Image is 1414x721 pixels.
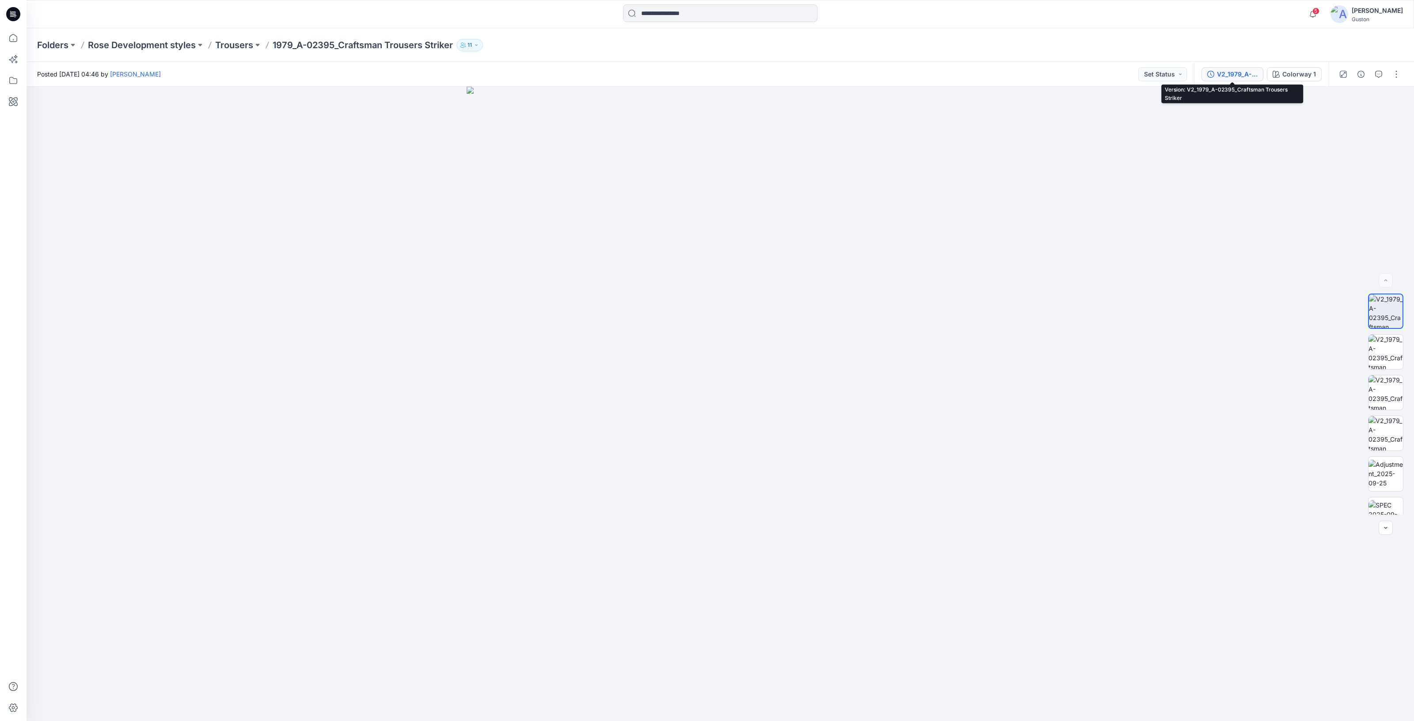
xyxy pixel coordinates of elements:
img: V2_1979_A-02395_Craftsman Trousers Striker_Colorway 1_Left [1368,375,1403,410]
a: [PERSON_NAME] [110,70,161,78]
a: Trousers [215,39,253,51]
img: V2_1979_A-02395_Craftsman Trousers Striker_Colorway 1_Front [1369,294,1403,328]
p: 11 [468,40,472,50]
button: 11 [456,39,483,51]
div: Guston [1352,16,1403,23]
div: Colorway 1 [1282,69,1316,79]
span: Posted [DATE] 04:46 by [37,69,161,79]
img: eyJhbGciOiJIUzI1NiIsImtpZCI6IjAiLCJzbHQiOiJzZXMiLCJ0eXAiOiJKV1QifQ.eyJkYXRhIjp7InR5cGUiOiJzdG9yYW... [467,87,974,721]
p: 1979_A-02395_Craftsman Trousers Striker [273,39,453,51]
span: 5 [1312,8,1319,15]
img: V2_1979_A-02395_Craftsman Trousers Striker_Colorway 1_Back [1368,335,1403,369]
img: avatar [1330,5,1348,23]
button: V2_1979_A-02395_Craftsman Trousers Striker [1201,67,1263,81]
img: Adjustment_2025-09-25 [1368,460,1403,488]
img: SPEC 2025-09-26 095107 [1368,500,1403,528]
div: [PERSON_NAME] [1352,5,1403,16]
button: Details [1354,67,1368,81]
img: V2_1979_A-02395_Craftsman Trousers Striker_Colorway 1_Right [1368,416,1403,450]
a: Rose Development styles [88,39,196,51]
button: Colorway 1 [1267,67,1322,81]
div: V2_1979_A-02395_Craftsman Trousers Striker [1217,69,1258,79]
a: Folders [37,39,68,51]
